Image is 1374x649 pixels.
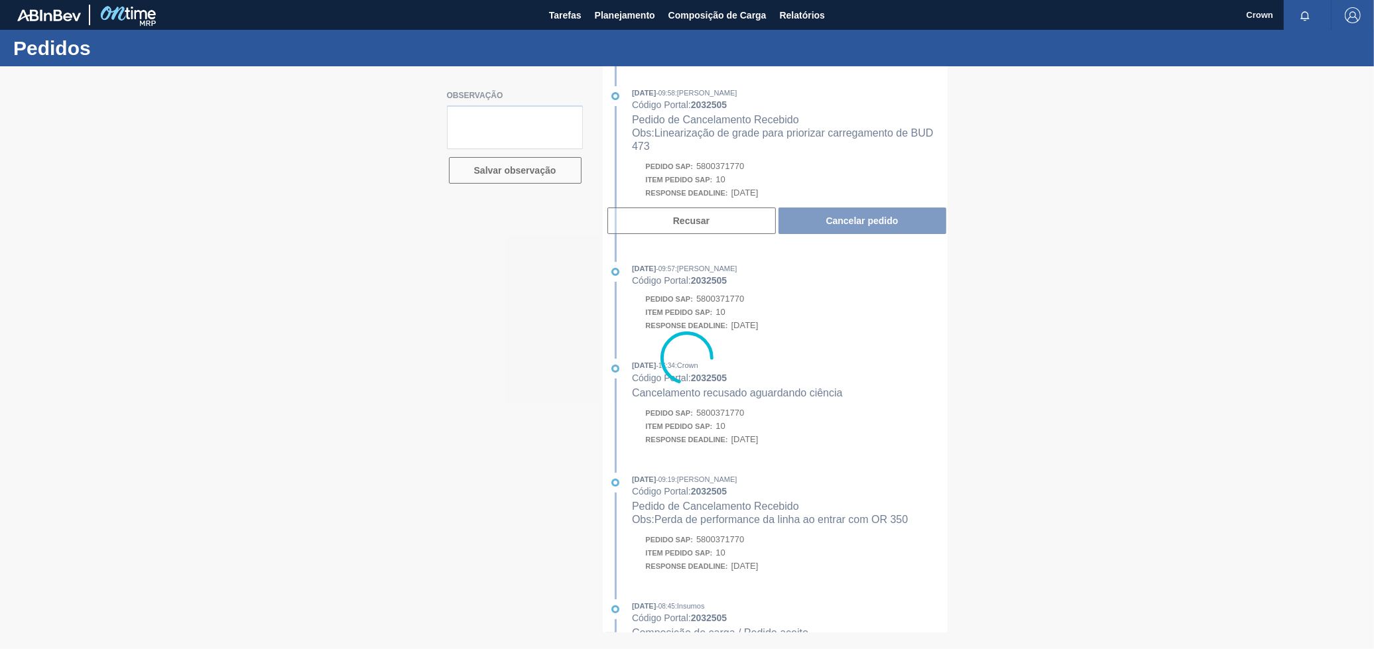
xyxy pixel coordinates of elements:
[668,7,767,23] span: Composição de Carga
[1284,6,1326,25] button: Notificações
[13,40,249,56] h1: Pedidos
[17,9,81,21] img: TNhmsLtSVTkK8tSr43FrP2fwEKptu5GPRR3wAAAABJRU5ErkJggg==
[595,7,655,23] span: Planejamento
[549,7,582,23] span: Tarefas
[780,7,825,23] span: Relatórios
[1345,7,1361,23] img: Logout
